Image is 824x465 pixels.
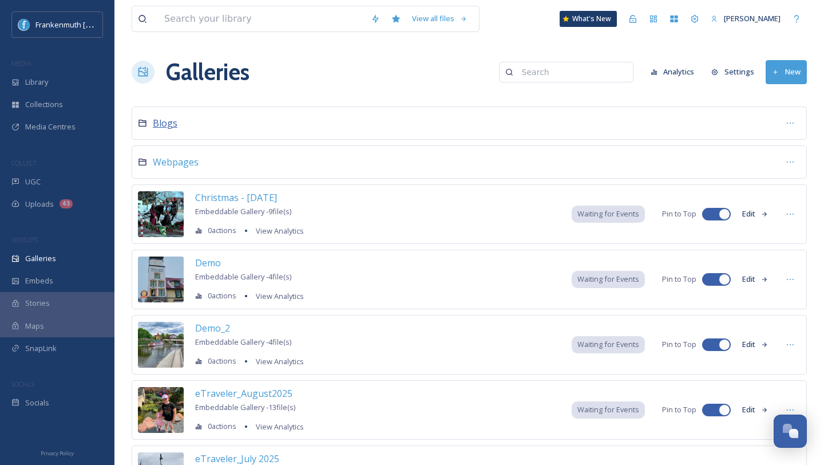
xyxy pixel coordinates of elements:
span: Embeddable Gallery - 9 file(s) [195,206,291,216]
span: SnapLink [25,343,57,354]
span: eTraveler_August2025 [195,387,292,400]
a: View Analytics [250,224,304,238]
span: View Analytics [256,356,304,367]
span: Embeddable Gallery - 13 file(s) [195,402,295,412]
span: COLLECT [11,159,36,167]
a: Settings [706,61,766,83]
span: WIDGETS [11,235,38,244]
span: Embeddable Gallery - 4 file(s) [195,271,291,282]
span: Demo_2 [195,322,230,334]
span: Library [25,77,48,88]
a: What's New [560,11,617,27]
button: Analytics [645,61,700,83]
span: Uploads [25,199,54,210]
button: Open Chat [774,415,807,448]
span: 0 actions [208,290,236,301]
span: Embeds [25,275,53,286]
span: eTraveler_July 2025 [195,452,279,465]
span: Socials [25,397,49,408]
img: 6f3e0588-434c-4b5a-9daf-0217cd99de32.jpg [138,191,184,237]
a: View Analytics [250,420,304,434]
a: Analytics [645,61,706,83]
a: Galleries [166,55,249,89]
a: View all files [406,7,473,30]
span: Christmas - [DATE] [195,191,277,204]
span: Blogs [153,117,177,129]
img: 11f9535e-9140-4dc6-ba3c-aff86acb5f69.jpg [138,322,184,368]
a: [PERSON_NAME] [705,7,786,30]
span: Frankenmuth [US_STATE] [35,19,122,30]
img: df101216-b988-49af-a151-a8e4eebe7146.jpg [138,257,184,302]
a: View Analytics [250,289,304,303]
span: Collections [25,99,63,110]
span: Pin to Top [662,404,696,415]
span: Media Centres [25,121,76,132]
span: Waiting for Events [577,404,639,415]
span: View Analytics [256,226,304,236]
img: 87151ada-23fc-4fa9-a294-9a9ea4680f47.jpg [138,387,184,433]
input: Search [516,61,627,84]
span: Webpages [153,156,199,168]
span: 0 actions [208,225,236,236]
span: Privacy Policy [41,450,74,457]
img: Social%20Media%20PFP%202025.jpg [18,19,30,30]
button: Edit [736,268,774,290]
span: Pin to Top [662,208,696,219]
a: Privacy Policy [41,446,74,459]
span: 0 actions [208,356,236,367]
button: Settings [706,61,760,83]
span: SOCIALS [11,380,34,388]
span: Waiting for Events [577,208,639,219]
span: Stories [25,298,50,309]
span: MEDIA [11,59,31,68]
span: Galleries [25,253,56,264]
button: New [766,60,807,84]
button: Edit [736,333,774,356]
span: Maps [25,321,44,332]
span: UGC [25,176,41,187]
button: Edit [736,399,774,421]
a: View Analytics [250,354,304,368]
button: Edit [736,203,774,225]
div: 43 [60,199,73,208]
span: Pin to Top [662,339,696,350]
span: View Analytics [256,291,304,301]
span: Pin to Top [662,274,696,285]
span: Waiting for Events [577,339,639,350]
span: [PERSON_NAME] [724,13,781,23]
span: Waiting for Events [577,274,639,285]
span: Demo [195,257,221,269]
input: Search your library [159,6,365,31]
span: 0 actions [208,421,236,432]
span: Embeddable Gallery - 4 file(s) [195,337,291,347]
span: View Analytics [256,421,304,432]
